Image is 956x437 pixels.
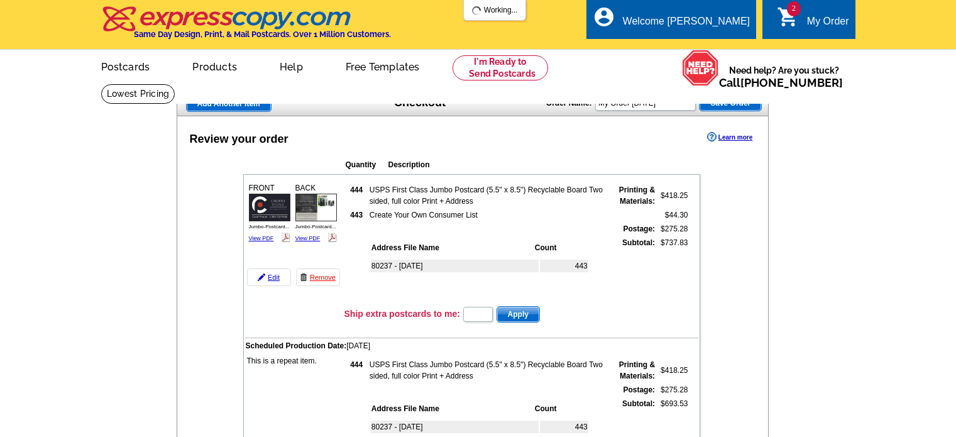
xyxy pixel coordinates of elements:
[172,51,257,80] a: Products
[190,131,288,148] div: Review your order
[777,14,849,30] a: 2 shopping_cart My Order
[787,1,801,16] span: 2
[350,185,363,194] strong: 444
[295,235,321,241] a: View PDF
[294,180,339,246] div: BACK
[371,241,533,254] th: Address File Name
[540,260,588,272] td: 443
[350,360,363,369] strong: 444
[326,51,440,80] a: Free Templates
[593,6,615,28] i: account_circle
[657,209,688,221] td: $44.30
[540,421,588,433] td: 443
[260,51,323,80] a: Help
[623,16,750,33] div: Welcome [PERSON_NAME]
[295,224,336,230] span: Jumbo-Postcard...
[622,399,655,408] strong: Subtotal:
[622,238,655,247] strong: Subtotal:
[371,402,533,415] th: Address File Name
[327,233,337,242] img: pdf_logo.png
[134,30,391,39] h4: Same Day Design, Print, & Mail Postcards. Over 1 Million Customers.
[534,402,588,415] th: Count
[657,358,688,382] td: $418.25
[187,96,271,111] span: Add Another Item
[247,268,291,286] a: Edit
[623,385,655,394] strong: Postage:
[296,268,340,286] a: Remove
[369,358,606,382] td: USPS First Class Jumbo Postcard (5.5" x 8.5") Recyclable Board Two sided, full color Print + Address
[344,308,460,319] h3: Ship extra postcards to me:
[719,64,849,89] span: Need help? Are you stuck?
[657,384,688,396] td: $275.28
[247,180,292,246] div: FRONT
[281,233,290,242] img: pdf_logo.png
[345,158,387,171] th: Quantity
[369,184,606,207] td: USPS First Class Jumbo Postcard (5.5" x 8.5") Recyclable Board Two sided, full color Print + Address
[369,209,606,221] td: Create Your Own Consumer List
[300,274,307,281] img: trashcan-icon.gif
[258,274,265,281] img: pencil-icon.gif
[350,211,363,219] strong: 443
[777,6,799,28] i: shopping_cart
[534,241,588,254] th: Count
[682,50,719,86] img: help
[657,184,688,207] td: $418.25
[707,132,752,142] a: Learn more
[371,260,539,272] td: 80237 - [DATE]
[295,194,337,221] img: small-thumb.jpg
[497,306,540,323] button: Apply
[740,76,843,89] a: [PHONE_NUMBER]
[249,235,274,241] a: View PDF
[657,223,688,235] td: $275.28
[471,6,481,16] img: loading...
[245,340,698,352] td: [DATE]
[186,96,272,112] a: Add Another Item
[81,51,170,80] a: Postcards
[388,158,618,171] th: Description
[101,15,391,39] a: Same Day Design, Print, & Mail Postcards. Over 1 Million Customers.
[371,421,539,433] td: 80237 - [DATE]
[249,224,290,230] span: Jumbo-Postcard...
[497,307,539,322] span: Apply
[249,194,290,221] img: small-thumb.jpg
[246,341,347,350] span: Scheduled Production Date:
[719,76,843,89] span: Call
[619,185,655,206] strong: Printing & Materials:
[807,16,849,33] div: My Order
[619,360,655,380] strong: Printing & Materials:
[623,224,655,233] strong: Postage:
[657,236,688,302] td: $737.83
